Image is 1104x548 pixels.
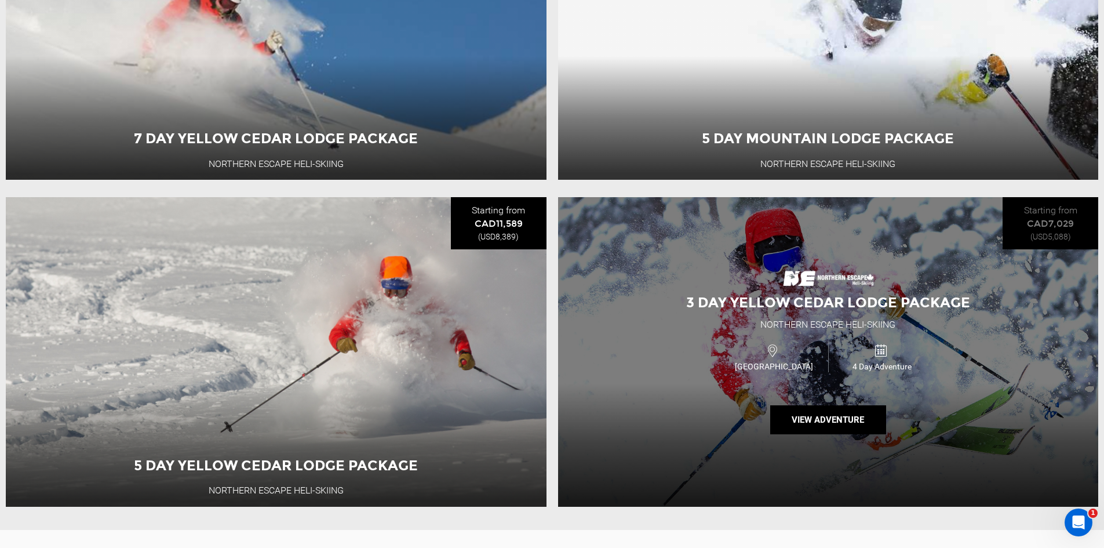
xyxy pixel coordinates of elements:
span: 4 Day Adventure [829,361,936,372]
img: images [782,261,875,287]
div: Northern Escape Heli-Skiing [760,318,895,332]
iframe: Intercom live chat [1065,509,1092,536]
button: View Adventure [770,405,886,434]
span: [GEOGRAPHIC_DATA] [720,361,828,372]
span: 3 Day Yellow Cedar Lodge Package [686,294,970,311]
span: 1 [1088,509,1098,518]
